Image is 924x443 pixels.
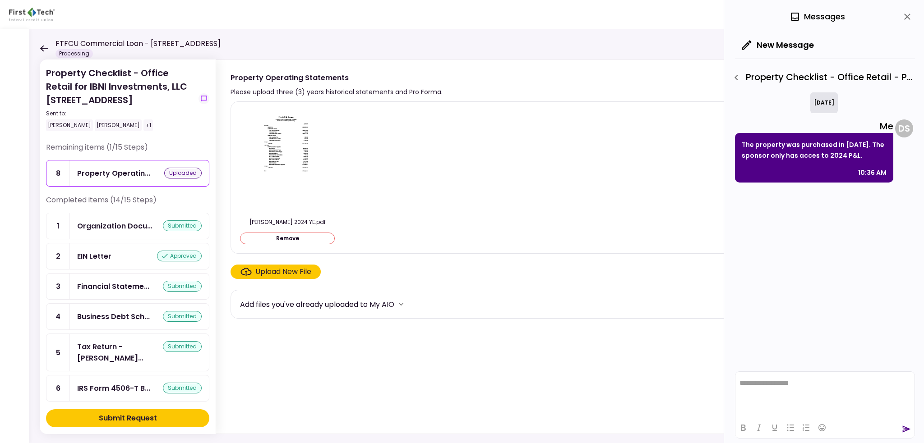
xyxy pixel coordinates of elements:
[46,409,209,427] button: Submit Request
[77,220,152,232] div: Organization Documents for Borrowing Entity
[46,303,209,330] a: 4Business Debt Schedulesubmitted
[46,213,70,239] div: 1
[163,220,202,231] div: submitted
[95,119,142,131] div: [PERSON_NAME]
[46,213,209,239] a: 1Organization Documents for Borrowing Entitysubmitted
[163,281,202,292] div: submitted
[767,421,782,434] button: Underline
[77,168,150,179] div: Property Operating Statements
[735,33,821,57] button: New Message
[231,265,321,279] span: Click here to upload the required document
[77,281,149,292] div: Financial Statement - Borrower
[751,421,767,434] button: Italic
[99,413,157,424] div: Submit Request
[216,59,906,434] div: Property Operating StatementsPlease upload three (3) years historical statements and Pro Forma.up...
[46,243,70,269] div: 2
[46,273,209,300] a: 3Financial Statement - Borrowersubmitted
[735,119,893,133] div: Me
[163,383,202,393] div: submitted
[46,375,209,402] a: 6IRS Form 4506-T Borrowersubmitted
[783,421,798,434] button: Bullet list
[729,70,915,85] div: Property Checklist - Office Retail - Property Operating Statements
[46,195,209,213] div: Completed items (14/15 Steps)
[394,297,408,311] button: more
[163,311,202,322] div: submitted
[77,311,150,322] div: Business Debt Schedule
[55,38,221,49] h1: FTFCU Commercial Loan - [STREET_ADDRESS]
[231,87,443,97] div: Please upload three (3) years historical statements and Pro Forma.
[77,251,111,262] div: EIN Letter
[46,274,70,299] div: 3
[858,167,887,178] div: 10:36 AM
[240,233,335,244] button: Remove
[199,93,209,104] button: show-messages
[46,304,70,329] div: 4
[46,119,93,131] div: [PERSON_NAME]
[814,421,830,434] button: Emojis
[231,72,443,83] div: Property Operating Statements
[164,168,202,178] div: uploaded
[735,372,915,417] iframe: Rich Text Area
[895,119,913,137] div: D S
[900,9,915,24] button: close
[46,66,195,131] div: Property Checklist - Office Retail for IBNI Investments, LLC [STREET_ADDRESS]
[810,92,838,113] div: [DATE]
[46,142,209,160] div: Remaining items (1/15 Steps)
[799,421,814,434] button: Numbered list
[46,334,70,371] div: 5
[240,299,394,310] div: Add files you've already uploaded to My AIO
[240,218,335,226] div: IBNI Uvalde 2024 YE.pdf
[742,139,887,161] p: The property was purchased in [DATE]. The sponsor only has acces to 2024 P&L.
[255,266,311,277] div: Upload New File
[9,8,55,21] img: Partner icon
[902,425,911,434] button: send
[735,421,751,434] button: Bold
[46,243,209,269] a: 2EIN Letterapproved
[46,375,70,401] div: 6
[46,160,209,187] a: 8Property Operating Statementsuploaded
[163,341,202,352] div: submitted
[46,160,70,186] div: 8
[157,251,202,261] div: approved
[55,49,93,58] div: Processing
[77,341,163,364] div: Tax Return - Borrower
[790,10,845,23] div: Messages
[46,333,209,371] a: 5Tax Return - Borrowersubmitted
[46,110,195,118] div: Sent to:
[77,383,150,394] div: IRS Form 4506-T Borrower
[143,119,153,131] div: +1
